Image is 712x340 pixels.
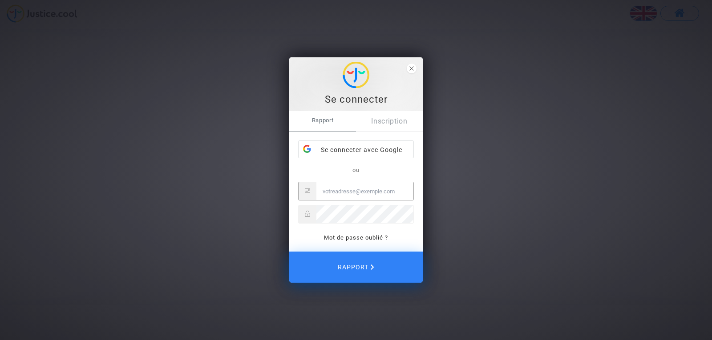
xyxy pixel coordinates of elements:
span: fermer [407,64,417,73]
button: Rapport [289,252,423,283]
font: Rapport [312,117,334,124]
font: Se connecter avec Google [321,146,402,153]
a: Mot de passe oublié ? [324,234,388,241]
input: E-mail [316,182,413,200]
font: Inscription [371,117,408,125]
a: Inscription [356,111,423,132]
font: Se connecter [325,94,388,105]
font: Rapport [338,264,368,271]
div: Se connecter [294,93,418,106]
font: ou [352,167,360,173]
input: Mot de passe [316,205,413,223]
